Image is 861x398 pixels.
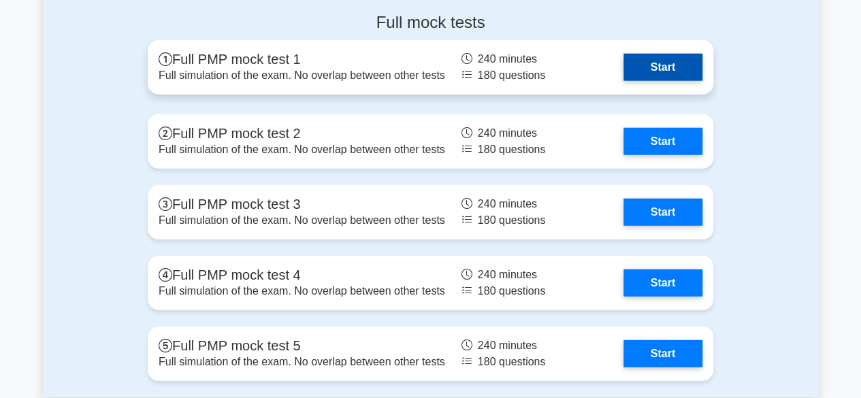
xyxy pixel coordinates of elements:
[623,269,702,297] a: Start
[148,13,713,33] h4: Full mock tests
[623,54,702,81] a: Start
[623,340,702,367] a: Start
[623,128,702,155] a: Start
[623,199,702,226] a: Start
